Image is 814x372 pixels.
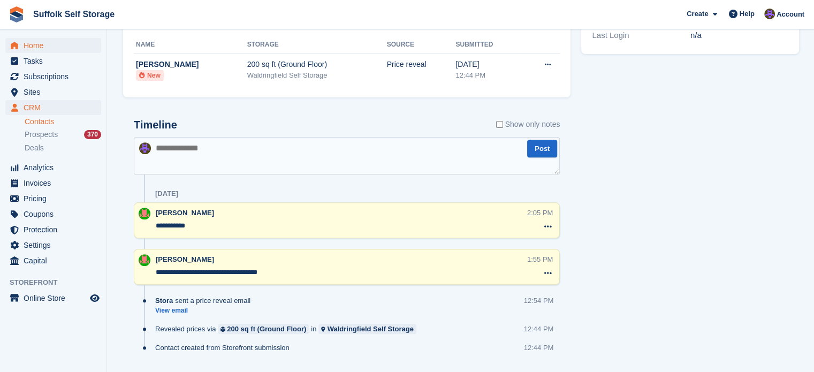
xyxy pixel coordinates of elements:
span: Invoices [24,176,88,191]
div: [DATE] [455,59,521,70]
span: Create [687,9,708,19]
div: sent a price reveal email [155,295,256,306]
a: menu [5,253,101,268]
span: Pricing [24,191,88,206]
a: 200 sq ft (Ground Floor) [218,324,309,334]
a: menu [5,100,101,115]
th: Source [387,36,456,54]
span: Help [740,9,755,19]
a: menu [5,291,101,306]
div: Revealed prices via in [155,324,422,334]
a: Suffolk Self Storage [29,5,119,23]
a: Deals [25,142,101,154]
a: menu [5,222,101,237]
div: 12:54 PM [524,295,554,306]
span: Sites [24,85,88,100]
div: 12:44 PM [524,343,554,353]
span: Stora [155,295,173,306]
span: Online Store [24,291,88,306]
img: Emma [139,142,151,154]
a: menu [5,191,101,206]
a: menu [5,38,101,53]
div: 1:55 PM [527,254,553,264]
img: David Caucutt [139,254,150,266]
th: Submitted [455,36,521,54]
span: Coupons [24,207,88,222]
div: Waldringfield Self Storage [247,70,387,81]
a: Waldringfield Self Storage [318,324,416,334]
span: CRM [24,100,88,115]
span: Analytics [24,160,88,175]
div: n/a [690,29,789,42]
div: Waldringfield Self Storage [328,324,414,334]
th: Storage [247,36,387,54]
div: 2:05 PM [527,208,553,218]
a: menu [5,238,101,253]
img: David Caucutt [139,208,150,219]
div: 12:44 PM [524,324,554,334]
span: Settings [24,238,88,253]
a: menu [5,160,101,175]
div: 12:44 PM [455,70,521,81]
label: Show only notes [496,119,560,130]
span: Subscriptions [24,69,88,84]
div: Last Login [592,29,690,42]
img: stora-icon-8386f47178a22dfd0bd8f6a31ec36ba5ce8667c1dd55bd0f319d3a0aa187defe.svg [9,6,25,22]
div: [DATE] [155,189,178,198]
span: Tasks [24,54,88,69]
a: menu [5,54,101,69]
th: Name [134,36,247,54]
a: Preview store [88,292,101,305]
a: Contacts [25,117,101,127]
div: [PERSON_NAME] [136,59,247,70]
span: Deals [25,143,44,153]
span: Account [777,9,804,20]
span: Capital [24,253,88,268]
a: View email [155,306,256,315]
input: Show only notes [496,119,503,130]
span: [PERSON_NAME] [156,209,214,217]
button: Post [527,140,557,157]
span: Prospects [25,130,58,140]
li: New [136,70,164,81]
div: Contact created from Storefront submission [155,343,295,353]
img: Emma [764,9,775,19]
div: 200 sq ft (Ground Floor) [227,324,306,334]
span: Storefront [10,277,106,288]
span: [PERSON_NAME] [156,255,214,263]
a: menu [5,69,101,84]
div: 200 sq ft (Ground Floor) [247,59,387,70]
a: menu [5,85,101,100]
span: Protection [24,222,88,237]
span: Home [24,38,88,53]
a: Prospects 370 [25,129,101,140]
h2: Timeline [134,119,177,131]
a: menu [5,207,101,222]
div: Price reveal [387,59,456,70]
a: menu [5,176,101,191]
div: 370 [84,130,101,139]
